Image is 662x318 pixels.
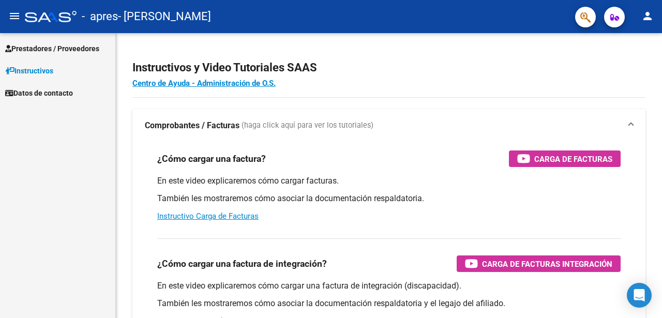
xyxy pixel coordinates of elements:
p: En este video explicaremos cómo cargar una factura de integración (discapacidad). [157,280,621,292]
a: Instructivo Carga de Facturas [157,211,259,221]
span: - apres [82,5,118,28]
span: Carga de Facturas [534,153,612,165]
span: Prestadores / Proveedores [5,43,99,54]
strong: Comprobantes / Facturas [145,120,239,131]
p: También les mostraremos cómo asociar la documentación respaldatoria y el legajo del afiliado. [157,298,621,309]
span: Datos de contacto [5,87,73,99]
h2: Instructivos y Video Tutoriales SAAS [132,58,645,78]
mat-expansion-panel-header: Comprobantes / Facturas (haga click aquí para ver los tutoriales) [132,109,645,142]
button: Carga de Facturas [509,150,621,167]
button: Carga de Facturas Integración [457,255,621,272]
div: Open Intercom Messenger [627,283,652,308]
mat-icon: person [641,10,654,22]
span: Carga de Facturas Integración [482,258,612,270]
span: Instructivos [5,65,53,77]
p: También les mostraremos cómo asociar la documentación respaldatoria. [157,193,621,204]
h3: ¿Cómo cargar una factura? [157,152,266,166]
h3: ¿Cómo cargar una factura de integración? [157,256,327,271]
span: - [PERSON_NAME] [118,5,211,28]
a: Centro de Ayuda - Administración de O.S. [132,79,276,88]
span: (haga click aquí para ver los tutoriales) [242,120,373,131]
mat-icon: menu [8,10,21,22]
p: En este video explicaremos cómo cargar facturas. [157,175,621,187]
